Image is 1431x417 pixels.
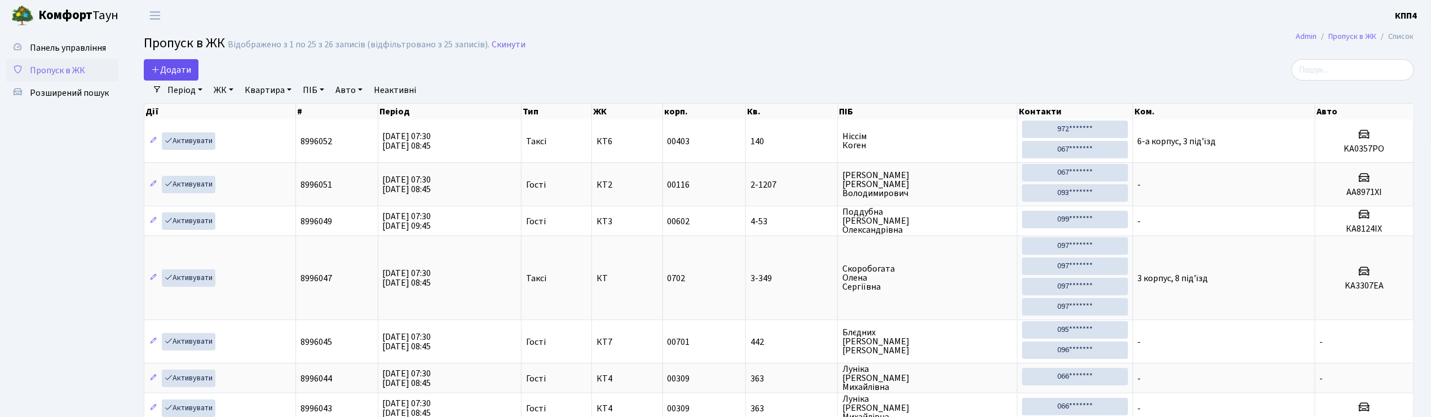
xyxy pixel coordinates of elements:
[668,135,690,148] span: 00403
[668,402,690,415] span: 00309
[750,404,833,413] span: 363
[162,132,215,150] a: Активувати
[1320,224,1409,234] h5: КА8124ІХ
[1138,372,1141,385] span: -
[369,81,421,100] a: Неактивні
[301,402,332,415] span: 8996043
[383,130,431,152] span: [DATE] 07:30 [DATE] 08:45
[746,104,838,119] th: Кв.
[750,217,833,226] span: 4-53
[526,338,546,347] span: Гості
[301,372,332,385] span: 8996044
[301,336,332,348] span: 8996045
[141,6,169,25] button: Переключити навігацію
[383,210,431,232] span: [DATE] 07:30 [DATE] 09:45
[1133,104,1315,119] th: Ком.
[11,5,34,27] img: logo.png
[668,272,686,285] span: 0702
[668,372,690,385] span: 00309
[38,6,92,24] b: Комфорт
[162,370,215,387] a: Активувати
[228,39,489,50] div: Відображено з 1 по 25 з 26 записів (відфільтровано з 25 записів).
[383,174,431,196] span: [DATE] 07:30 [DATE] 08:45
[597,274,658,283] span: КТ
[668,215,690,228] span: 00602
[378,104,522,119] th: Період
[1138,272,1208,285] span: 3 корпус, 8 під'їзд
[663,104,746,119] th: корп.
[240,81,296,100] a: Квартира
[1292,59,1414,81] input: Пошук...
[668,179,690,191] span: 00116
[597,404,658,413] span: КТ4
[301,272,332,285] span: 8996047
[6,82,118,104] a: Розширений пошук
[597,180,658,189] span: КТ2
[526,404,546,413] span: Гості
[1138,402,1141,415] span: -
[526,217,546,226] span: Гості
[209,81,238,100] a: ЖК
[842,328,1012,355] span: Блєдних [PERSON_NAME] [PERSON_NAME]
[1320,187,1409,198] h5: АА8971ХІ
[750,274,833,283] span: 3-349
[1138,336,1141,348] span: -
[597,217,658,226] span: КТ3
[301,179,332,191] span: 8996051
[163,81,207,100] a: Період
[162,333,215,351] a: Активувати
[1320,372,1323,385] span: -
[1138,135,1216,148] span: 6-а корпус, 3 під'їзд
[144,104,296,119] th: Дії
[750,338,833,347] span: 442
[597,338,658,347] span: КТ7
[1377,30,1414,43] li: Список
[750,374,833,383] span: 363
[492,39,525,50] a: Скинути
[842,132,1012,150] span: Ніссім Коген
[1315,104,1414,119] th: Авто
[30,64,85,77] span: Пропуск в ЖК
[1296,30,1317,42] a: Admin
[162,269,215,287] a: Активувати
[526,274,546,283] span: Таксі
[668,336,690,348] span: 00701
[1329,30,1377,42] a: Пропуск в ЖК
[151,64,191,76] span: Додати
[597,374,658,383] span: КТ4
[592,104,663,119] th: ЖК
[842,207,1012,234] span: Поддубна [PERSON_NAME] Олександрівна
[301,135,332,148] span: 8996052
[842,264,1012,291] span: Скоробогата Олена Сергіївна
[1320,281,1409,291] h5: KA3307EA
[1320,144,1409,154] h5: KA0357PO
[6,59,118,82] a: Пропуск в ЖК
[331,81,367,100] a: Авто
[383,331,431,353] span: [DATE] 07:30 [DATE] 08:45
[30,87,109,99] span: Розширений пошук
[750,137,833,146] span: 140
[298,81,329,100] a: ПІБ
[522,104,592,119] th: Тип
[1320,336,1323,348] span: -
[162,400,215,417] a: Активувати
[301,215,332,228] span: 8996049
[144,59,198,81] a: Додати
[597,137,658,146] span: КТ6
[1138,179,1141,191] span: -
[162,176,215,193] a: Активувати
[383,367,431,389] span: [DATE] 07:30 [DATE] 08:45
[383,267,431,289] span: [DATE] 07:30 [DATE] 08:45
[1018,104,1133,119] th: Контакти
[1395,9,1417,23] a: КПП4
[1395,10,1417,22] b: КПП4
[526,137,546,146] span: Таксі
[30,42,106,54] span: Панель управління
[1138,215,1141,228] span: -
[750,180,833,189] span: 2-1207
[144,33,225,53] span: Пропуск в ЖК
[842,171,1012,198] span: [PERSON_NAME] [PERSON_NAME] Володимирович
[38,6,118,25] span: Таун
[6,37,118,59] a: Панель управління
[526,374,546,383] span: Гості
